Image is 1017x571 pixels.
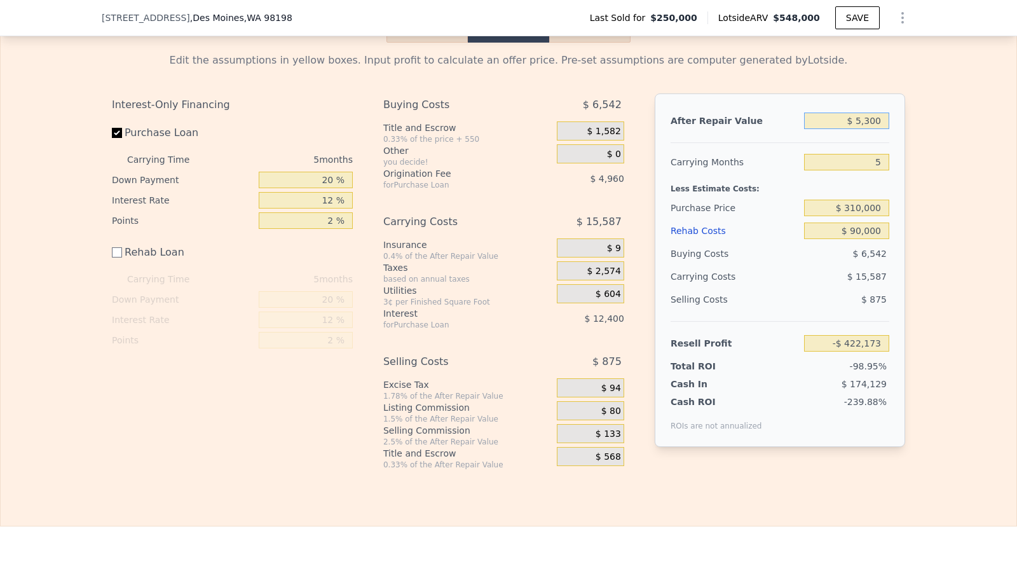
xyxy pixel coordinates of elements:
[127,269,210,289] div: Carrying Time
[383,414,552,424] div: 1.5% of the After Repair Value
[383,284,552,297] div: Utilities
[596,289,621,300] span: $ 604
[112,210,254,231] div: Points
[601,406,621,417] span: $ 80
[671,265,750,288] div: Carrying Costs
[383,180,525,190] div: for Purchase Loan
[671,109,799,132] div: After Repair Value
[590,11,651,24] span: Last Sold for
[383,437,552,447] div: 2.5% of the After Repair Value
[853,249,887,259] span: $ 6,542
[383,261,552,274] div: Taxes
[861,294,887,305] span: $ 875
[215,149,353,170] div: 5 months
[383,144,552,157] div: Other
[383,210,525,233] div: Carrying Costs
[671,408,762,431] div: ROIs are not annualized
[671,242,799,265] div: Buying Costs
[383,350,525,373] div: Selling Costs
[601,383,621,394] span: $ 94
[577,210,622,233] span: $ 15,587
[383,320,525,330] div: for Purchase Loan
[383,460,552,470] div: 0.33% of the After Repair Value
[383,391,552,401] div: 1.78% of the After Repair Value
[383,424,552,437] div: Selling Commission
[383,134,552,144] div: 0.33% of the price + 550
[383,251,552,261] div: 0.4% of the After Repair Value
[671,174,889,196] div: Less Estimate Costs:
[718,11,773,24] span: Lotside ARV
[671,151,799,174] div: Carrying Months
[671,396,762,408] div: Cash ROI
[592,350,622,373] span: $ 875
[671,219,799,242] div: Rehab Costs
[112,310,254,330] div: Interest Rate
[671,196,799,219] div: Purchase Price
[835,6,880,29] button: SAVE
[383,274,552,284] div: based on annual taxes
[607,149,621,160] span: $ 0
[383,297,552,307] div: 3¢ per Finished Square Foot
[842,379,887,389] span: $ 174,129
[583,93,622,116] span: $ 6,542
[112,53,905,68] div: Edit the assumptions in yellow boxes. Input profit to calculate an offer price. Pre-set assumptio...
[102,11,190,24] span: [STREET_ADDRESS]
[112,247,122,258] input: Rehab Loan
[112,121,254,144] label: Purchase Loan
[112,190,254,210] div: Interest Rate
[383,157,552,167] div: you decide!
[596,451,621,463] span: $ 568
[607,243,621,254] span: $ 9
[383,378,552,391] div: Excise Tax
[590,174,624,184] span: $ 4,960
[596,429,621,440] span: $ 133
[112,330,254,350] div: Points
[671,378,750,390] div: Cash In
[587,126,620,137] span: $ 1,582
[587,266,620,277] span: $ 2,574
[112,128,122,138] input: Purchase Loan
[650,11,697,24] span: $250,000
[383,167,525,180] div: Origination Fee
[671,360,750,373] div: Total ROI
[890,5,915,31] button: Show Options
[244,13,292,23] span: , WA 98198
[850,361,887,371] span: -98.95%
[671,288,799,311] div: Selling Costs
[383,447,552,460] div: Title and Escrow
[127,149,210,170] div: Carrying Time
[190,11,292,24] span: , Des Moines
[383,401,552,414] div: Listing Commission
[112,170,254,190] div: Down Payment
[844,397,887,407] span: -239.88%
[585,313,624,324] span: $ 12,400
[847,272,887,282] span: $ 15,587
[671,332,799,355] div: Resell Profit
[112,289,254,310] div: Down Payment
[215,269,353,289] div: 5 months
[773,13,820,23] span: $548,000
[112,93,353,116] div: Interest-Only Financing
[112,241,254,264] label: Rehab Loan
[383,93,525,116] div: Buying Costs
[383,238,552,251] div: Insurance
[383,307,525,320] div: Interest
[383,121,552,134] div: Title and Escrow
